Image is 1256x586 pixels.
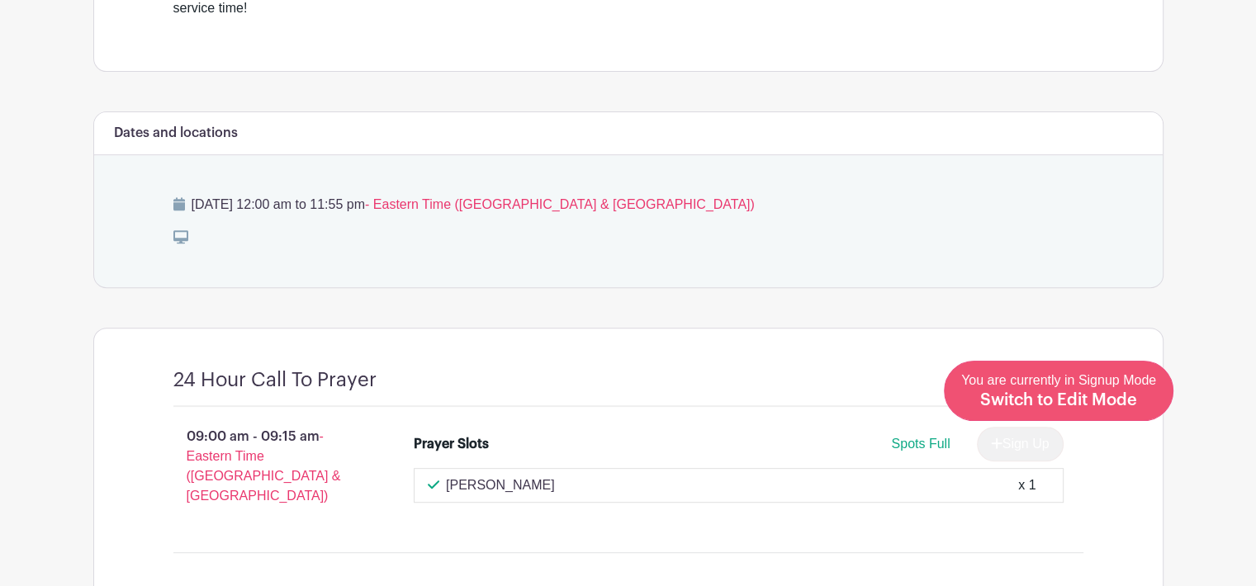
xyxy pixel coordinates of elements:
span: You are currently in Signup Mode [961,373,1156,408]
p: [DATE] 12:00 am to 11:55 pm [173,195,1083,215]
p: 09:00 am - 09:15 am [147,420,388,513]
span: - Eastern Time ([GEOGRAPHIC_DATA] & [GEOGRAPHIC_DATA]) [365,197,755,211]
p: [PERSON_NAME] [446,475,555,495]
div: x 1 [1018,475,1036,495]
span: - Eastern Time ([GEOGRAPHIC_DATA] & [GEOGRAPHIC_DATA]) [187,429,341,503]
h6: Dates and locations [114,125,238,141]
h4: 24 Hour Call To Prayer [173,368,377,392]
span: Spots Full [891,437,950,451]
span: Switch to Edit Mode [980,392,1137,409]
a: You are currently in Signup Mode Switch to Edit Mode [944,361,1173,421]
div: Prayer Slots [414,434,489,454]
